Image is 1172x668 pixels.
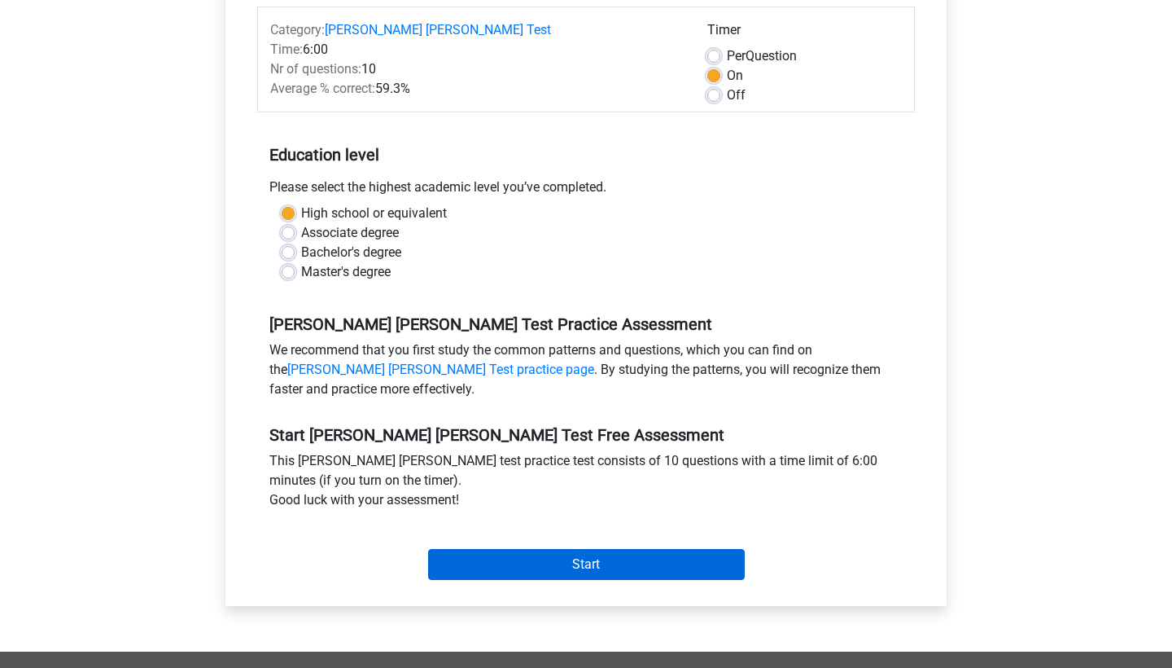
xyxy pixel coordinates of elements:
[301,243,401,262] label: Bachelor's degree
[258,79,695,99] div: 59.3%
[270,61,361,77] span: Nr of questions:
[301,204,447,223] label: High school or equivalent
[257,178,915,204] div: Please select the highest academic level you’ve completed.
[727,86,746,105] label: Off
[257,451,915,516] div: This [PERSON_NAME] [PERSON_NAME] test practice test consists of 10 questions with a time limit of...
[257,341,915,406] div: We recommend that you first study the common patterns and questions, which you can find on the . ...
[270,81,375,96] span: Average % correct:
[269,425,903,445] h5: Start [PERSON_NAME] [PERSON_NAME] Test Free Assessment
[428,549,745,580] input: Start
[270,42,303,57] span: Time:
[258,59,695,79] div: 10
[287,362,594,377] a: [PERSON_NAME] [PERSON_NAME] Test practice page
[325,22,551,37] a: [PERSON_NAME] [PERSON_NAME] Test
[707,20,902,46] div: Timer
[258,40,695,59] div: 6:00
[269,314,903,334] h5: [PERSON_NAME] [PERSON_NAME] Test Practice Assessment
[727,48,746,64] span: Per
[727,46,797,66] label: Question
[301,223,399,243] label: Associate degree
[270,22,325,37] span: Category:
[301,262,391,282] label: Master's degree
[269,138,903,171] h5: Education level
[727,66,743,86] label: On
